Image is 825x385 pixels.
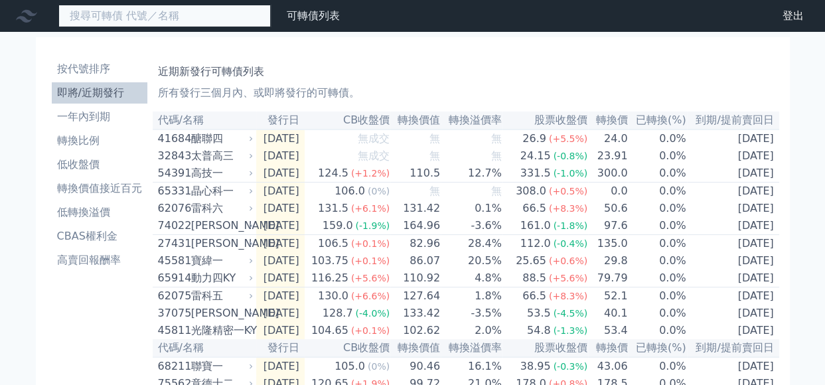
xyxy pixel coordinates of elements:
th: 已轉換(%) [628,339,686,357]
div: 寶緯一 [191,253,251,269]
td: [DATE] [687,200,779,217]
span: (+8.3%) [549,203,587,214]
div: 104.65 [309,323,351,339]
div: 124.5 [315,165,351,181]
div: 53.5 [524,305,554,321]
td: 0.0% [628,287,686,305]
td: 131.42 [390,200,441,217]
th: 已轉換(%) [628,112,686,129]
th: 到期/提前賣回日 [687,339,779,357]
div: 65914 [158,270,188,286]
div: 24.15 [518,148,554,164]
td: 110.5 [390,165,441,183]
td: 16.1% [441,357,502,375]
th: CB收盤價 [305,112,390,129]
div: 54391 [158,165,188,181]
td: 0.0% [628,129,686,147]
span: 無 [491,185,502,197]
td: 102.62 [390,322,441,339]
div: 37075 [158,305,188,321]
span: (+6.6%) [351,291,390,301]
td: [DATE] [687,147,779,165]
td: 0.0% [628,322,686,339]
td: 127.64 [390,287,441,305]
th: 轉換價 [588,339,628,357]
td: 43.06 [588,357,628,375]
a: 高賣回報酬率 [52,250,147,271]
span: (+0.1%) [351,238,390,249]
td: [DATE] [687,287,779,305]
span: (-1.9%) [355,220,390,231]
div: 130.0 [315,288,351,304]
div: 331.5 [518,165,554,181]
td: 12.7% [441,165,502,183]
th: 代碼/名稱 [153,339,256,357]
span: (0%) [368,186,390,196]
td: [DATE] [256,357,305,375]
div: 54.8 [524,323,554,339]
td: 133.42 [390,305,441,322]
a: 可轉債列表 [287,9,340,22]
td: [DATE] [687,322,779,339]
td: 300.0 [588,165,628,183]
td: 29.8 [588,252,628,269]
a: 即將/近期發行 [52,82,147,104]
td: 0.0% [628,357,686,375]
div: 38.95 [518,358,554,374]
span: (-4.5%) [553,308,587,319]
a: 轉換比例 [52,130,147,151]
td: 86.07 [390,252,441,269]
div: 27431 [158,236,188,252]
div: 62076 [158,200,188,216]
span: 無成交 [358,132,390,145]
li: CBAS權利金 [52,228,147,244]
span: (+6.1%) [351,203,390,214]
td: 110.92 [390,269,441,287]
div: [PERSON_NAME] [191,305,251,321]
div: [PERSON_NAME] [191,236,251,252]
td: 20.5% [441,252,502,269]
a: 低收盤價 [52,154,147,175]
td: [DATE] [256,269,305,287]
div: [PERSON_NAME] [191,218,251,234]
span: (-0.4%) [553,238,587,249]
span: (+5.6%) [549,273,587,283]
th: 轉換價值 [390,339,441,357]
span: 無 [429,185,440,197]
td: 0.0% [628,235,686,253]
th: 轉換溢價率 [441,339,502,357]
span: (+0.5%) [549,186,587,196]
div: 65331 [158,183,188,199]
span: (+0.1%) [351,256,390,266]
span: (+5.6%) [351,273,390,283]
th: CB收盤價 [305,339,390,357]
td: 0.0% [628,305,686,322]
th: 轉換價值 [390,112,441,129]
td: [DATE] [256,252,305,269]
td: -3.5% [441,305,502,322]
td: [DATE] [687,357,779,375]
span: (+0.1%) [351,325,390,336]
td: -3.6% [441,217,502,235]
th: 發行日 [256,339,305,357]
span: 無 [429,132,440,145]
span: (-0.8%) [553,151,587,161]
div: 88.5 [520,270,549,286]
th: 股票收盤價 [502,112,588,129]
li: 一年內到期 [52,109,147,125]
td: [DATE] [256,217,305,235]
td: 50.6 [588,200,628,217]
td: 0.0% [628,269,686,287]
th: 轉換價 [588,112,628,129]
h1: 近期新發行可轉債列表 [158,64,774,80]
div: 動力四KY [191,270,251,286]
span: (-4.0%) [355,308,390,319]
a: 按代號排序 [52,58,147,80]
li: 即將/近期發行 [52,85,147,101]
td: 53.4 [588,322,628,339]
td: [DATE] [256,235,305,253]
li: 高賣回報酬率 [52,252,147,268]
td: 0.0 [588,183,628,200]
td: [DATE] [256,200,305,217]
a: CBAS權利金 [52,226,147,247]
